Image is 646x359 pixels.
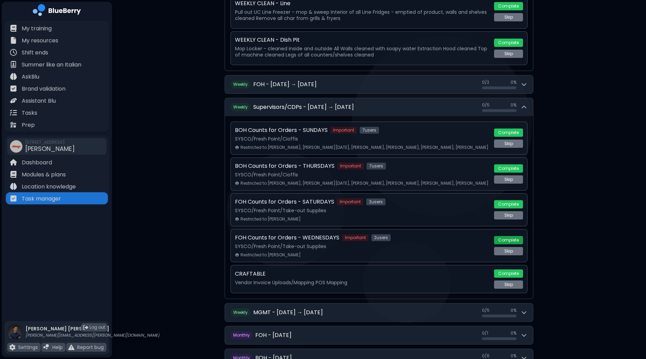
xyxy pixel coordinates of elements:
span: 7 user s [360,127,379,134]
span: Important [337,163,364,170]
span: 0 / 5 [482,308,490,313]
img: file icon [10,73,17,80]
p: CRAFTABLE [235,270,266,278]
span: [PERSON_NAME] [25,144,75,153]
img: file icon [10,183,17,190]
span: 2 user s [366,198,386,205]
span: 7 user s [367,163,386,170]
p: SYSCO/Fresh Point/Take-out Supplies [235,243,490,249]
span: Important [337,198,363,205]
p: FOH Counts for Orders - WEDNESDAYS [235,234,339,242]
span: 0 % [511,80,516,85]
img: file icon [10,109,17,116]
button: WeeklyFOH - [DATE] → [DATE]0/20% [225,75,533,93]
p: WEEKLY CLEAN - Dish Pit [235,36,300,44]
p: Modules & plans [22,171,66,179]
span: 0 % [511,330,516,336]
img: file icon [68,344,74,350]
span: Restricted to: [PERSON_NAME], [PERSON_NAME][DATE], [PERSON_NAME], [PERSON_NAME], [PERSON_NAME], [... [240,181,489,186]
p: Prep [22,121,35,129]
img: file icon [10,121,17,128]
p: Settings [18,344,38,350]
span: Restricted to: [PERSON_NAME] [240,216,301,222]
img: file icon [10,159,17,166]
p: SYSCO/Fresh Point/Take-out Supplies [235,207,490,214]
p: Pull out UC Line Freezer - mop & sweep Interior of all Line Fridges - emptied of product, walls a... [235,9,490,21]
p: Mop Locker - cleaned inside and outside All Walls cleaned with soapy water Extraction Hood cleane... [235,45,490,58]
img: file icon [43,344,50,350]
span: Important [330,127,357,134]
button: Complete [494,129,523,137]
span: 0 / 6 [482,353,490,359]
button: WeeklyMGMT - [DATE] → [DATE]0/50% [225,304,533,321]
span: 0 / 1 [482,330,488,336]
span: Weekly [230,80,250,89]
button: Complete [494,39,523,47]
button: Skip [494,247,523,255]
p: SYSCO/Fresh Point/Cioffis [235,172,490,178]
h2: MGMT - [DATE] → [DATE] [253,308,323,317]
img: file icon [9,344,16,350]
p: Assistant Blu [22,97,56,105]
button: WeeklySupervisors/CDPs - [DATE] → [DATE]0/50% [225,98,533,116]
span: Restricted to: [PERSON_NAME], [PERSON_NAME][DATE], [PERSON_NAME], [PERSON_NAME], [PERSON_NAME], [... [240,145,489,150]
span: 2 user s [371,234,391,241]
img: logout [83,325,88,330]
img: file icon [10,37,17,44]
p: Task manager [22,195,61,203]
p: BOH Counts for Orders - SUNDAYS [235,126,328,134]
button: Skip [494,280,523,289]
p: Report bug [77,344,104,350]
p: Shift ends [22,49,48,57]
p: Brand validation [22,85,65,93]
p: [PERSON_NAME] [PERSON_NAME] [25,326,160,332]
span: Monthly [230,331,253,339]
span: 0 / 2 [482,80,489,85]
p: BOH Counts for Orders - THURSDAYS [235,162,335,170]
span: Weekly [230,308,250,317]
button: Skip [494,211,523,219]
p: Vendor Invoice Uploads/Mapping POS Mapping [235,279,490,286]
p: [PERSON_NAME][EMAIL_ADDRESS][PERSON_NAME][DOMAIN_NAME] [25,332,160,338]
img: file icon [10,171,17,178]
span: 0 / 5 [482,102,490,108]
button: Skip [494,13,523,21]
button: Complete [494,200,523,208]
img: file icon [10,85,17,92]
span: Weekly [230,103,250,111]
img: file icon [10,195,17,202]
img: company thumbnail [10,140,22,153]
p: My training [22,24,52,33]
span: 0 % [511,102,516,108]
img: file icon [10,97,17,104]
img: file icon [10,25,17,32]
img: file icon [10,49,17,56]
h2: FOH - [DATE] → [DATE] [253,80,317,89]
p: Dashboard [22,158,52,167]
img: profile photo [7,324,23,346]
img: file icon [10,61,17,68]
p: FOH Counts for Orders - SATURDAYS [235,198,334,206]
span: [STREET_ADDRESS] [25,140,75,145]
button: Complete [494,164,523,173]
p: Summer like an Italian [22,61,81,69]
h2: Supervisors/CDPs - [DATE] → [DATE] [253,103,354,111]
button: Complete [494,2,523,10]
p: Location knowledge [22,183,76,191]
button: Complete [494,269,523,278]
button: Skip [494,175,523,184]
span: Important [342,234,369,241]
span: Log out [90,325,105,330]
button: MonthlyFOH - [DATE]0/10% [225,326,533,344]
p: Help [52,344,63,350]
button: Complete [494,236,523,244]
span: Restricted to: [PERSON_NAME] [240,252,301,258]
p: My resources [22,37,58,45]
p: AskBlu [22,73,39,81]
h2: FOH - [DATE] [255,331,291,339]
button: Skip [494,140,523,148]
img: company logo [33,4,81,18]
p: Tasks [22,109,37,117]
button: Skip [494,50,523,58]
span: 0 % [511,353,516,359]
